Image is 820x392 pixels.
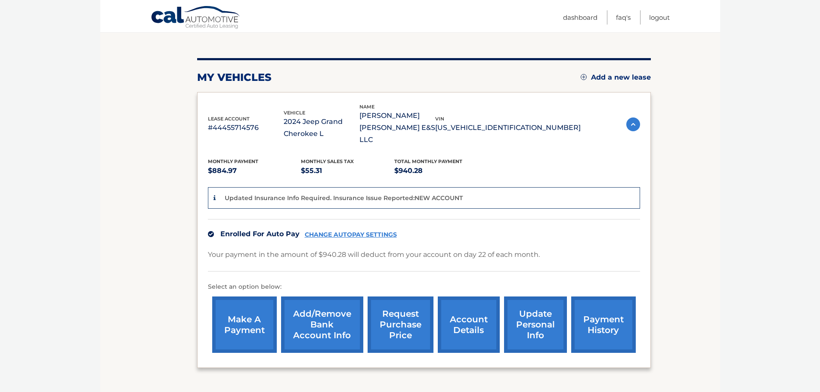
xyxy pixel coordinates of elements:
[649,10,670,25] a: Logout
[225,194,463,202] p: Updated Insurance Info Required. Insurance Issue Reported:NEW ACCOUNT
[504,296,567,353] a: update personal info
[284,110,305,116] span: vehicle
[571,296,636,353] a: payment history
[301,165,394,177] p: $55.31
[220,230,300,238] span: Enrolled For Auto Pay
[581,74,587,80] img: add.svg
[284,116,359,140] p: 2024 Jeep Grand Cherokee L
[435,116,444,122] span: vin
[394,165,488,177] p: $940.28
[212,296,277,353] a: make a payment
[281,296,363,353] a: Add/Remove bank account info
[563,10,597,25] a: Dashboard
[626,117,640,131] img: accordion-active.svg
[208,231,214,237] img: check.svg
[359,104,374,110] span: name
[616,10,631,25] a: FAQ's
[394,158,462,164] span: Total Monthly Payment
[208,158,258,164] span: Monthly Payment
[368,296,433,353] a: request purchase price
[301,158,354,164] span: Monthly sales Tax
[208,249,540,261] p: Your payment in the amount of $940.28 will deduct from your account on day 22 of each month.
[208,282,640,292] p: Select an option below:
[208,165,301,177] p: $884.97
[435,122,581,134] p: [US_VEHICLE_IDENTIFICATION_NUMBER]
[305,231,397,238] a: CHANGE AUTOPAY SETTINGS
[197,71,272,84] h2: my vehicles
[359,110,435,146] p: [PERSON_NAME] [PERSON_NAME] E&S LLC
[208,116,250,122] span: lease account
[208,122,284,134] p: #44455714576
[438,296,500,353] a: account details
[151,6,241,31] a: Cal Automotive
[581,73,651,82] a: Add a new lease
